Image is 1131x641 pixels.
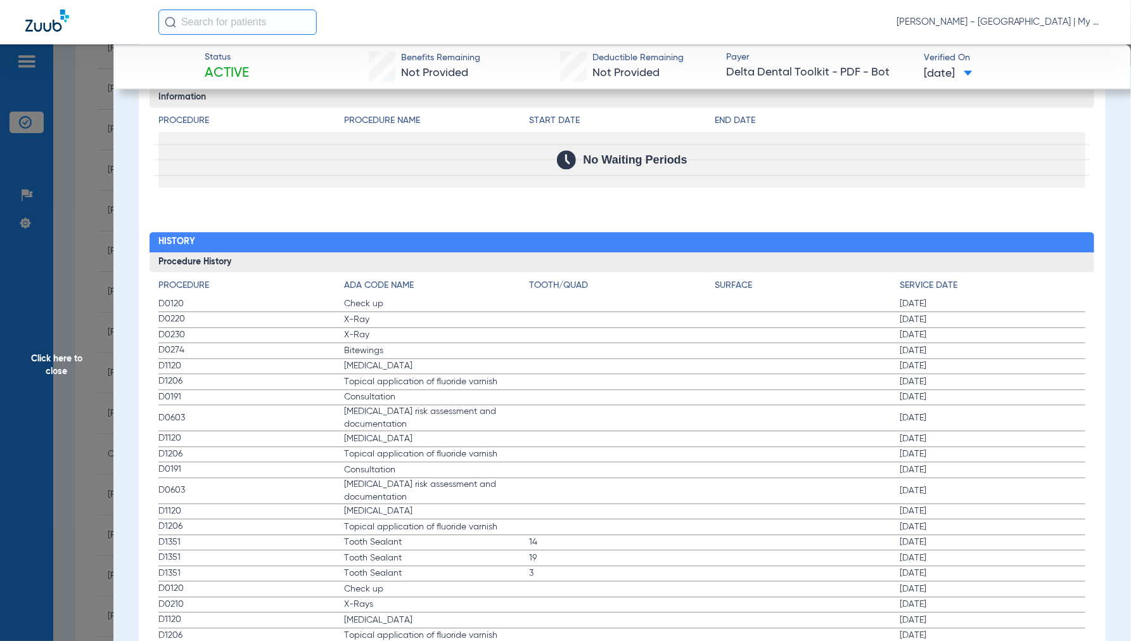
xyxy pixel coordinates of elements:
h3: Information [150,87,1094,108]
span: Consultation [344,391,530,403]
app-breakdown-title: Surface [715,279,900,297]
span: [DATE] [924,66,973,82]
span: D0230 [158,328,344,342]
span: Check up [344,297,530,310]
span: D1120 [158,432,344,445]
span: D1120 [158,613,344,626]
span: [MEDICAL_DATA] [344,359,530,372]
span: D1120 [158,505,344,518]
span: Topical application of fluoride varnish [344,448,530,460]
span: Bitewings [344,344,530,357]
span: [DATE] [900,328,1086,341]
iframe: Chat Widget [1068,580,1131,641]
span: Benefits Remaining [401,51,480,65]
h4: Procedure [158,279,344,292]
span: Not Provided [401,67,468,79]
span: Topical application of fluoride varnish [344,521,530,533]
span: D0210 [158,598,344,611]
span: [DATE] [900,567,1086,579]
span: [DATE] [900,536,1086,548]
span: Active [205,65,249,82]
app-breakdown-title: Service Date [900,279,1086,297]
span: D1351 [158,536,344,549]
span: [DATE] [900,614,1086,626]
span: X-Ray [344,313,530,326]
span: D0274 [158,344,344,357]
span: D1351 [158,551,344,564]
span: 19 [529,552,715,564]
span: X-Rays [344,598,530,611]
app-breakdown-title: Start Date [529,114,715,132]
span: Tooth Sealant [344,567,530,579]
span: D1120 [158,359,344,373]
span: [DATE] [900,448,1086,460]
span: [PERSON_NAME] - [GEOGRAPHIC_DATA] | My Community Dental Centers [897,16,1106,29]
h4: Procedure [158,114,344,127]
h4: Tooth/Quad [529,279,715,292]
span: [DATE] [900,391,1086,403]
h2: History [150,232,1094,252]
span: Tooth Sealant [344,552,530,564]
span: X-Ray [344,328,530,341]
span: D1351 [158,567,344,580]
span: Deductible Remaining [592,51,684,65]
span: [MEDICAL_DATA] [344,505,530,517]
span: Check up [344,583,530,595]
img: Zuub Logo [25,10,69,32]
span: D0220 [158,313,344,326]
span: D0191 [158,391,344,404]
span: D0603 [158,484,344,497]
h4: ADA Code Name [344,279,530,292]
span: [DATE] [900,552,1086,564]
span: Not Provided [592,67,660,79]
span: 14 [529,536,715,548]
span: D1206 [158,520,344,533]
app-breakdown-title: ADA Code Name [344,279,530,297]
span: D1206 [158,375,344,388]
span: Delta Dental Toolkit - PDF - Bot [726,65,912,81]
img: Search Icon [165,16,176,28]
span: [MEDICAL_DATA] risk assessment and documentation [344,478,530,503]
img: Calendar [557,150,576,169]
h4: End Date [715,114,1085,127]
span: 3 [529,567,715,579]
h4: Procedure Name [344,114,530,127]
app-breakdown-title: Procedure Name [344,114,530,132]
span: [DATE] [900,484,1086,497]
span: D0120 [158,297,344,311]
input: Search for patients [158,10,317,35]
span: D0191 [158,463,344,476]
span: D0120 [158,582,344,595]
span: [DATE] [900,463,1086,476]
span: [MEDICAL_DATA] [344,614,530,626]
h4: Surface [715,279,900,292]
span: [DATE] [900,432,1086,445]
h4: Service Date [900,279,1086,292]
span: Consultation [344,463,530,476]
span: [DATE] [900,583,1086,595]
h3: Procedure History [150,252,1094,273]
span: [DATE] [900,359,1086,372]
span: Payer [726,51,912,64]
span: [DATE] [900,521,1086,533]
span: Verified On [924,51,1110,65]
span: [MEDICAL_DATA] risk assessment and documentation [344,405,530,431]
h4: Start Date [529,114,715,127]
span: [MEDICAL_DATA] [344,432,530,445]
span: Topical application of fluoride varnish [344,375,530,388]
span: D1206 [158,448,344,461]
span: [DATE] [900,411,1086,424]
span: No Waiting Periods [584,153,687,166]
span: Status [205,51,249,64]
app-breakdown-title: Procedure [158,279,344,297]
span: [DATE] [900,297,1086,310]
span: Tooth Sealant [344,536,530,548]
span: [DATE] [900,598,1086,611]
span: [DATE] [900,375,1086,388]
span: [DATE] [900,505,1086,517]
app-breakdown-title: Tooth/Quad [529,279,715,297]
span: [DATE] [900,313,1086,326]
span: D0603 [158,411,344,425]
app-breakdown-title: Procedure [158,114,344,132]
